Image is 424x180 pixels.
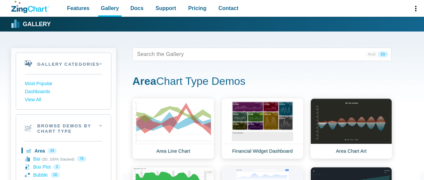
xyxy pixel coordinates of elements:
[67,4,89,13] span: Features
[11,19,51,29] a: Gallery
[378,51,388,57] span: Or
[11,1,49,13] a: ZingChart Logo. Click to return to the homepage
[219,4,239,13] span: Contact
[222,98,303,159] a: Financial Widget Dashboard
[310,98,392,159] a: Area Chart Art
[188,4,206,13] span: Pricing
[130,4,143,13] span: Docs
[25,88,102,96] a: Dashboards
[16,53,111,74] h2: Gallery Categories
[23,21,51,27] strong: Gallery
[16,115,111,141] h2: Browse Demos By Chart Type
[132,75,156,87] strong: Area
[25,96,102,104] a: View All
[25,80,102,88] a: Most Popular
[156,4,176,13] span: Support
[365,51,378,57] span: And
[132,98,214,159] a: Area Line Chart
[132,74,391,89] h1: Chart Type Demos
[101,4,119,13] span: Gallery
